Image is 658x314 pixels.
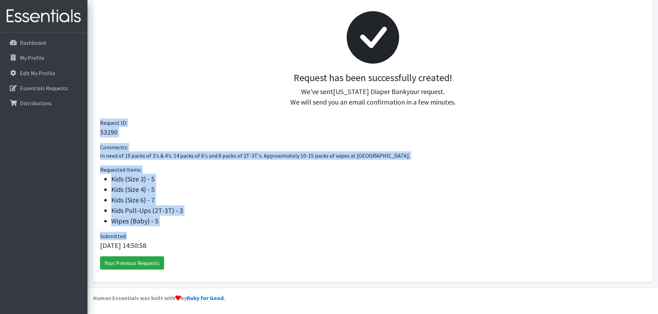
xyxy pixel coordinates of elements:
[111,174,646,184] li: Kids (Size 3) - 5
[187,294,224,301] a: Ruby for Good
[3,51,85,65] a: My Profile
[3,36,85,50] a: Dashboard
[100,119,127,126] span: Request ID:
[3,5,85,28] img: HumanEssentials
[111,184,646,195] li: Kids (Size 4) - 5
[20,70,55,77] p: Edit My Profile
[3,96,85,110] a: Distributions
[100,151,646,160] p: In need of 10 packs of 3's & 4's. 14 packs of 6's and 6 packs of 2T-3T's. Approximately 10-15 pac...
[100,233,127,240] span: Submitted:
[20,39,46,46] p: Dashboard
[93,294,225,301] strong: Human Essentials was built with by .
[100,144,128,151] span: Comments:
[100,166,142,173] span: Requested Items:
[100,256,164,270] a: Your Previous Requests
[3,81,85,95] a: Essentials Requests
[106,86,640,107] p: We've sent your request. We will send you an email confirmation in a few minutes.
[106,72,640,84] h3: Request has been successfully created!
[111,195,646,205] li: Kids (Size 6) - 7
[111,205,646,216] li: Kids Pull-Ups (2T-3T) - 3
[20,85,68,92] p: Essentials Requests
[100,240,646,251] p: [DATE] 14:50:58
[20,54,44,61] p: My Profile
[100,127,646,137] p: 53190
[111,216,646,226] li: Wipes (Baby) - 5
[20,100,52,107] p: Distributions
[3,66,85,80] a: Edit My Profile
[333,87,406,96] span: [US_STATE] Diaper Bank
